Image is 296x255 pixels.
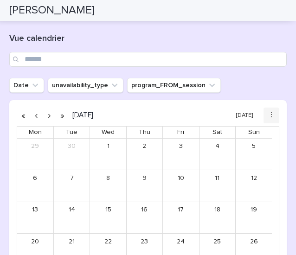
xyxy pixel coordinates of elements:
td: October 15, 2025 [90,202,126,234]
a: September 30, 2025 [64,139,79,154]
button: Previous year [17,108,30,123]
button: Previous month [30,108,43,123]
td: October 10, 2025 [163,170,199,202]
button: [DATE] [232,109,257,122]
button: unavailability_type [48,78,123,93]
a: Sunday [246,127,262,138]
td: October 16, 2025 [126,202,162,234]
a: October 16, 2025 [137,203,152,217]
a: October 22, 2025 [101,234,116,249]
a: Thursday [137,127,152,138]
td: October 14, 2025 [53,202,90,234]
a: October 3, 2025 [174,139,188,154]
td: October 9, 2025 [126,170,162,202]
td: October 5, 2025 [236,139,272,170]
a: October 11, 2025 [210,171,225,185]
a: October 2, 2025 [137,139,152,154]
td: October 6, 2025 [17,170,53,202]
button: ⋮ [264,108,279,123]
a: October 9, 2025 [137,171,152,185]
a: October 17, 2025 [174,203,188,217]
a: Monday [27,127,44,138]
td: October 13, 2025 [17,202,53,234]
button: Next year [56,108,69,123]
td: October 19, 2025 [236,202,272,234]
button: Date [9,78,44,93]
h2: [PERSON_NAME] [9,4,95,17]
a: September 29, 2025 [28,139,43,154]
td: October 11, 2025 [199,170,235,202]
input: Search [9,52,287,67]
a: Wednesday [100,127,116,138]
td: October 3, 2025 [163,139,199,170]
td: October 1, 2025 [90,139,126,170]
a: October 10, 2025 [174,171,188,185]
td: September 29, 2025 [17,139,53,170]
td: October 17, 2025 [163,202,199,234]
a: October 20, 2025 [28,234,43,249]
a: October 6, 2025 [28,171,43,185]
a: October 18, 2025 [210,203,225,217]
a: Friday [175,127,186,138]
a: October 13, 2025 [28,203,43,217]
a: October 12, 2025 [246,171,261,185]
a: October 14, 2025 [64,203,79,217]
td: October 2, 2025 [126,139,162,170]
td: October 4, 2025 [199,139,235,170]
a: October 8, 2025 [101,171,116,185]
h1: Vue calendrier [9,33,287,45]
h2: [DATE] [69,112,93,119]
a: Tuesday [64,127,79,138]
td: October 7, 2025 [53,170,90,202]
a: October 5, 2025 [246,139,261,154]
a: October 4, 2025 [210,139,225,154]
a: October 23, 2025 [137,234,152,249]
a: October 26, 2025 [246,234,261,249]
td: October 12, 2025 [236,170,272,202]
a: October 21, 2025 [64,234,79,249]
a: October 1, 2025 [101,139,116,154]
a: Saturday [211,127,224,138]
a: October 15, 2025 [101,203,116,217]
a: October 19, 2025 [246,203,261,217]
td: October 8, 2025 [90,170,126,202]
a: October 24, 2025 [174,234,188,249]
a: October 25, 2025 [210,234,225,249]
a: October 7, 2025 [64,171,79,185]
button: program_FROM_session [127,78,221,93]
button: Next month [43,108,56,123]
td: October 18, 2025 [199,202,235,234]
td: September 30, 2025 [53,139,90,170]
